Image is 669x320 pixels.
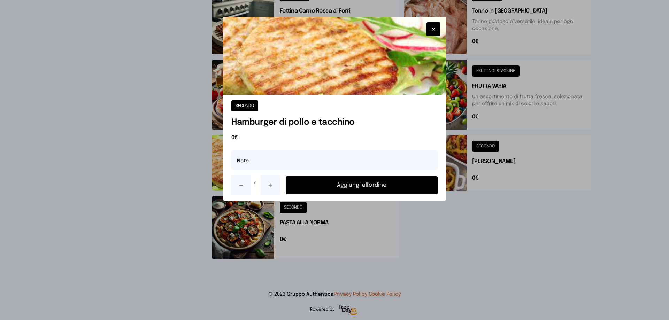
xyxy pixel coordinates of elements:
[231,100,258,111] button: SECONDO
[231,134,438,142] span: 0€
[223,17,446,95] img: Hamburger di pollo e tacchino
[254,181,258,189] span: 1
[286,176,438,194] button: Aggiungi all'ordine
[231,117,438,128] h1: Hamburger di pollo e tacchino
